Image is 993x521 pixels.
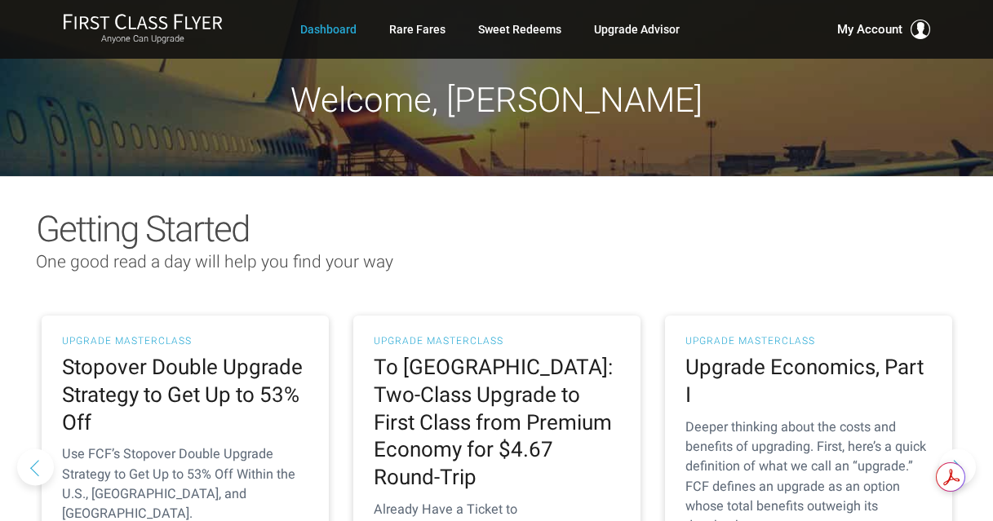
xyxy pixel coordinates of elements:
[374,354,620,492] h2: To [GEOGRAPHIC_DATA]: Two-Class Upgrade to First Class from Premium Economy for $4.67 Round-Trip
[62,336,308,346] h3: UPGRADE MASTERCLASS
[374,336,620,346] h3: UPGRADE MASTERCLASS
[36,208,249,250] span: Getting Started
[594,15,680,44] a: Upgrade Advisor
[939,448,976,485] button: Next slide
[837,20,930,39] button: My Account
[685,336,932,346] h3: UPGRADE MASTERCLASS
[63,33,223,45] small: Anyone Can Upgrade
[685,354,932,409] h2: Upgrade Economics, Part I
[389,15,446,44] a: Rare Fares
[63,13,223,46] a: First Class FlyerAnyone Can Upgrade
[62,354,308,436] h2: Stopover Double Upgrade Strategy to Get Up to 53% Off
[300,15,357,44] a: Dashboard
[478,15,561,44] a: Sweet Redeems
[63,13,223,30] img: First Class Flyer
[290,80,703,120] span: Welcome, [PERSON_NAME]
[36,252,393,272] span: One good read a day will help you find your way
[837,20,902,39] span: My Account
[17,448,54,485] button: Previous slide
